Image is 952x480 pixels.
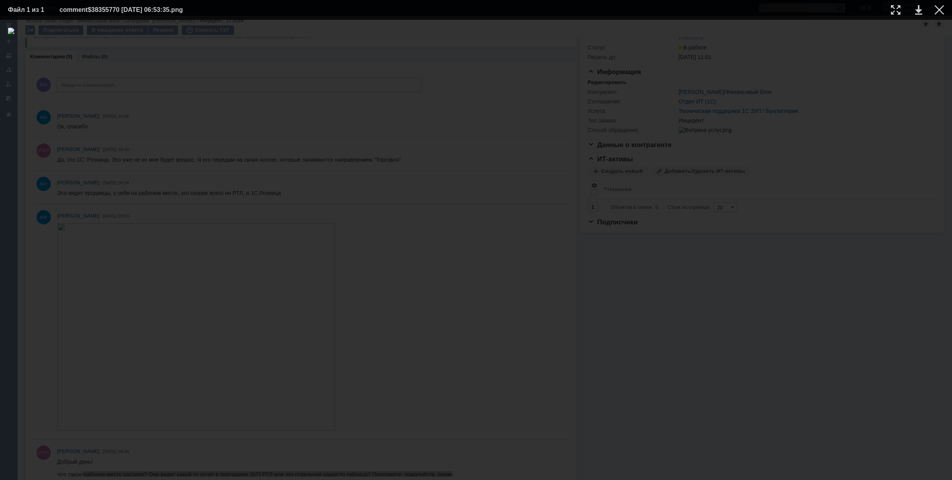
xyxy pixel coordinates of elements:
div: Скачать файл [915,5,922,15]
div: comment$38355770 [DATE] 06:53:35.png [59,5,203,15]
div: Файл 1 из 1 [8,7,48,13]
div: Увеличить масштаб [891,5,900,15]
div: Закрыть окно (Esc) [935,5,944,15]
img: download [8,28,944,472]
